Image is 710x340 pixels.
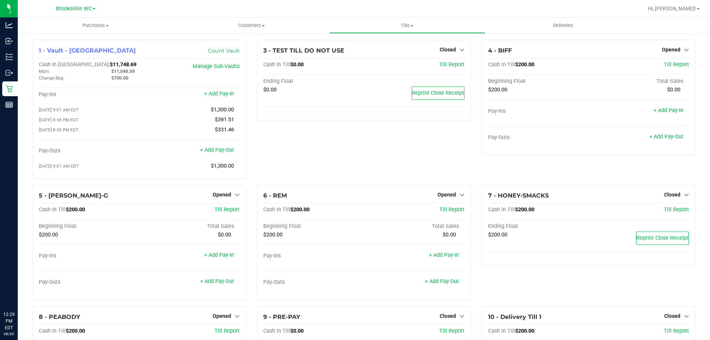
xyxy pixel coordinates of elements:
span: $391.51 [215,117,234,123]
a: Count Vault [208,47,240,54]
span: $0.00 [290,61,304,68]
span: 9 - PRE-PAY [263,313,300,320]
span: $0.00 [667,87,680,93]
span: [DATE] 9:01 AM EDT [39,107,79,112]
span: $200.00 [66,206,85,213]
inline-svg: Retail [6,85,13,92]
div: Pay-Outs [39,148,139,154]
a: Till Report [439,206,464,213]
span: Opened [662,47,680,53]
div: Beginning Float [488,78,589,85]
inline-svg: Outbound [6,69,13,77]
a: Customers [173,18,329,33]
span: 8 - PEABODY [39,313,80,320]
span: $200.00 [515,61,534,68]
span: [DATE] 8:38 PM EDT [39,117,78,122]
span: $200.00 [290,206,310,213]
span: $1,300.00 [211,107,234,113]
span: Cash In Till [39,328,66,334]
span: $0.00 [263,87,277,93]
span: Main: [39,69,50,74]
span: 6 - REM [263,192,287,199]
div: Beginning Float [263,223,364,230]
span: Cash In Till [39,206,66,213]
span: $200.00 [515,328,534,334]
div: Total Sales [364,223,464,230]
div: Pay-Outs [488,134,589,141]
span: Change Bag: [39,75,64,81]
iframe: Resource center [7,281,30,303]
span: $0.00 [218,232,231,238]
inline-svg: Inventory [6,53,13,61]
span: Cash In Till [488,328,515,334]
a: Purchases [18,18,173,33]
span: Closed [440,313,456,319]
span: 1 - Vault - [GEOGRAPHIC_DATA] [39,47,136,54]
span: $200.00 [263,232,283,238]
inline-svg: Inbound [6,37,13,45]
span: $1,300.00 [211,163,234,169]
span: $700.00 [111,75,128,81]
span: Opened [213,313,231,319]
span: $11,048.69 [111,68,135,74]
span: $200.00 [66,328,85,334]
span: Brooksville WC [56,6,92,12]
span: Cash In Till [263,61,290,68]
a: + Add Pay-Out [649,134,683,140]
span: Cash In Till [263,206,290,213]
span: Purchases [18,22,173,29]
span: Customers [174,22,329,29]
span: Closed [664,192,680,198]
inline-svg: Analytics [6,21,13,29]
span: Reprint Close Receipt [636,235,689,241]
p: 08/20 [3,331,14,337]
span: Opened [437,192,456,198]
a: Deliveries [485,18,641,33]
span: Cash In [GEOGRAPHIC_DATA]: [39,61,110,68]
span: Till Report [439,61,464,68]
div: Pay-Ins [39,91,139,98]
div: Pay-Ins [263,253,364,259]
a: Till Report [664,206,689,213]
span: Opened [213,192,231,198]
a: Till Report [664,61,689,68]
span: $200.00 [488,87,507,93]
div: Pay-Ins [39,253,139,259]
div: Pay-Ins [488,108,589,115]
div: Ending Float [488,223,589,230]
span: $11,748.69 [110,61,136,68]
button: Reprint Close Receipt [636,232,689,245]
span: Cash In Till [488,61,515,68]
span: 5 - [PERSON_NAME]-G [39,192,108,199]
span: Tills [329,22,484,29]
a: Till Report [664,328,689,334]
span: 7 - HONEY-SMACKS [488,192,549,199]
p: 12:29 PM EDT [3,311,14,331]
a: + Add Pay-In [204,252,234,258]
div: Pay-Outs [263,279,364,286]
a: Till Report [439,328,464,334]
inline-svg: Reports [6,101,13,108]
span: $200.00 [515,206,534,213]
a: Till Report [214,328,240,334]
span: $331.46 [215,127,234,133]
div: Pay-Outs [39,279,139,286]
div: Total Sales [139,223,240,230]
a: + Add Pay-In [429,252,459,258]
a: + Add Pay-Out [200,147,234,153]
span: Closed [440,47,456,53]
span: $0.00 [290,328,304,334]
div: Ending Float [263,78,364,85]
span: [DATE] 8:30 PM EDT [39,127,78,132]
div: Total Sales [588,78,689,85]
a: Tills [329,18,485,33]
a: + Add Pay-Out [200,278,234,285]
button: Reprint Close Receipt [412,87,464,100]
span: Deliveries [543,22,583,29]
a: Till Report [214,206,240,213]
